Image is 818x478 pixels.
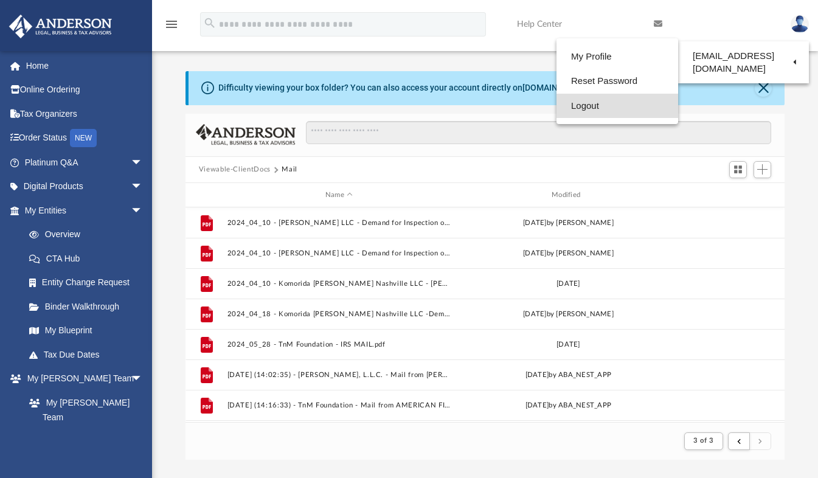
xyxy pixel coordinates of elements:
a: My [PERSON_NAME] Teamarrow_drop_down [9,367,155,391]
div: [DATE] by [PERSON_NAME] [456,218,680,229]
img: Anderson Advisors Platinum Portal [5,15,116,38]
button: 2024_04_18 - Komorida [PERSON_NAME] Nashville LLC -Demand for Inspection of Books and Records.pdf [227,310,451,318]
span: arrow_drop_down [131,150,155,175]
a: Logout [556,94,678,119]
span: arrow_drop_down [131,175,155,199]
a: Tax Organizers [9,102,161,126]
button: More options [715,275,743,293]
img: User Pic [791,15,809,33]
a: [PERSON_NAME] System [17,429,155,468]
i: search [203,16,217,30]
span: arrow_drop_down [131,367,155,392]
div: [DATE] [456,339,680,350]
div: [DATE] by [PERSON_NAME] [456,248,680,259]
a: Online Ordering [9,78,161,102]
a: menu [164,23,179,32]
a: CTA Hub [17,246,161,271]
a: [DOMAIN_NAME] [522,83,588,92]
button: Close [755,80,772,97]
button: [DATE] (14:16:33) - TnM Foundation - Mail from AMERICAN FIRST NATIONAL BANK.pdf [227,401,451,409]
div: [DATE] by ABA_NEST_APP [456,400,680,411]
input: Search files and folders [306,121,771,144]
button: More options [715,244,743,263]
a: Order StatusNEW [9,126,161,151]
a: Binder Walkthrough [17,294,161,319]
a: Tax Due Dates [17,342,161,367]
div: grid [185,207,785,423]
a: Platinum Q&Aarrow_drop_down [9,150,161,175]
button: Mail [282,164,297,175]
span: arrow_drop_down [131,198,155,223]
button: More options [715,366,743,384]
button: 2024_05_28 - TnM Foundation - IRS MAIL.pdf [227,341,451,348]
a: My Blueprint [17,319,155,343]
a: My Profile [556,44,678,69]
button: More options [715,336,743,354]
a: My [PERSON_NAME] Team [17,390,149,429]
a: My Entitiesarrow_drop_down [9,198,161,223]
button: 3 of 3 [684,432,723,449]
a: Entity Change Request [17,271,161,295]
button: 2024_04_10 - Komorida [PERSON_NAME] Nashville LLC - [PERSON_NAME], PLLC.pdf [227,280,451,288]
div: Modified [456,190,681,201]
div: [DATE] by [PERSON_NAME] [456,309,680,320]
a: [EMAIL_ADDRESS][DOMAIN_NAME] [678,44,809,80]
div: [DATE] [456,279,680,289]
button: 2024_04_10 - [PERSON_NAME] LLC - Demand for Inspection of Books and Records (2).pdf [227,219,451,227]
a: Home [9,54,161,78]
div: Name [226,190,451,201]
a: Reset Password [556,69,678,94]
button: [DATE] (14:02:35) - [PERSON_NAME], L.L.C. - Mail from [PERSON_NAME].pdf [227,371,451,379]
div: id [191,190,221,201]
button: More options [715,397,743,415]
div: NEW [70,129,97,147]
a: Digital Productsarrow_drop_down [9,175,161,199]
button: Viewable-ClientDocs [199,164,271,175]
a: Overview [17,223,161,247]
button: Add [754,161,772,178]
div: [DATE] by ABA_NEST_APP [456,370,680,381]
div: Difficulty viewing your box folder? You can also access your account directly on outside of the p... [218,81,668,94]
div: id [685,190,771,201]
i: menu [164,17,179,32]
button: More options [715,214,743,232]
button: 2024_04_10 - [PERSON_NAME] LLC - Demand for Inspection of Books and Records.pdf [227,249,451,257]
button: More options [715,305,743,324]
button: Switch to Grid View [729,161,747,178]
